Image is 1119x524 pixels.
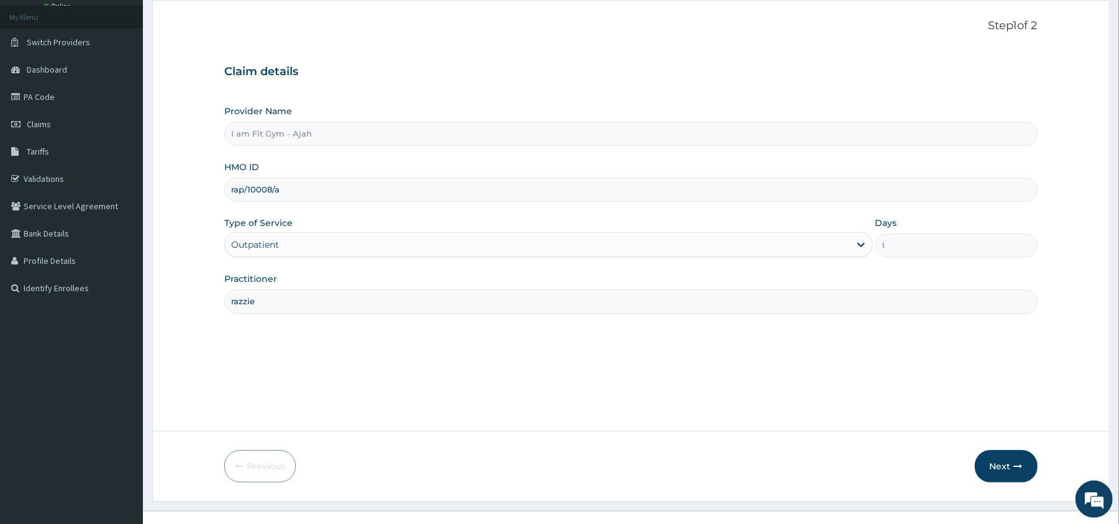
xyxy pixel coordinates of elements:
[6,339,237,382] textarea: Type your message and hit 'Enter'
[224,217,293,229] label: Type of Service
[27,146,49,157] span: Tariffs
[43,2,73,11] a: Online
[224,178,1037,202] input: Enter HMO ID
[224,105,292,117] label: Provider Name
[224,273,277,285] label: Practitioner
[875,217,897,229] label: Days
[204,6,234,36] div: Minimize live chat window
[224,65,1037,79] h3: Claim details
[975,450,1038,482] button: Next
[27,119,51,130] span: Claims
[27,64,67,75] span: Dashboard
[224,289,1037,314] input: Enter Name
[224,450,296,482] button: Previous
[72,156,171,282] span: We're online!
[65,70,209,86] div: Chat with us now
[224,161,259,173] label: HMO ID
[224,19,1037,33] p: Step 1 of 2
[23,62,50,93] img: d_794563401_company_1708531726252_794563401
[27,37,90,48] span: Switch Providers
